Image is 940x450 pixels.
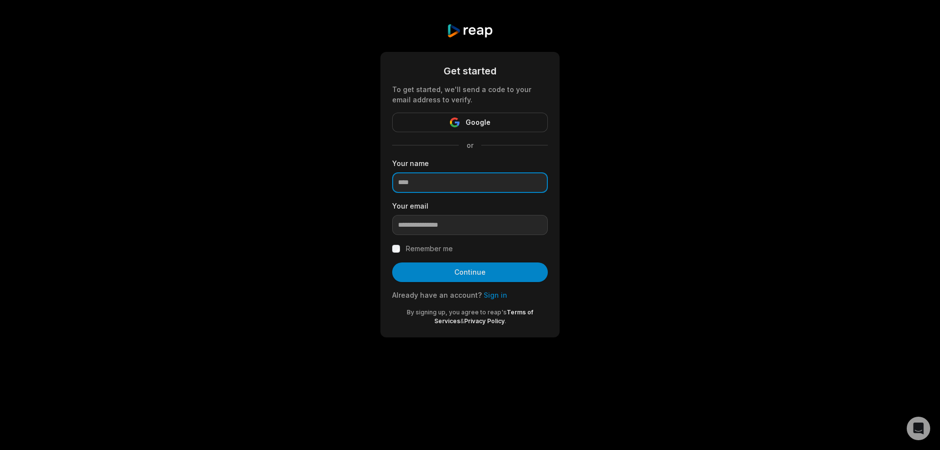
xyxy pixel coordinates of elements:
[392,262,548,282] button: Continue
[459,140,481,150] span: or
[392,291,482,299] span: Already have an account?
[505,317,506,325] span: .
[466,117,491,128] span: Google
[392,201,548,211] label: Your email
[392,64,548,78] div: Get started
[392,84,548,105] div: To get started, we'll send a code to your email address to verify.
[460,317,464,325] span: &
[392,158,548,168] label: Your name
[464,317,505,325] a: Privacy Policy
[392,113,548,132] button: Google
[484,291,507,299] a: Sign in
[907,417,930,440] div: Open Intercom Messenger
[406,243,453,255] label: Remember me
[407,308,507,316] span: By signing up, you agree to reap's
[446,24,493,38] img: reap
